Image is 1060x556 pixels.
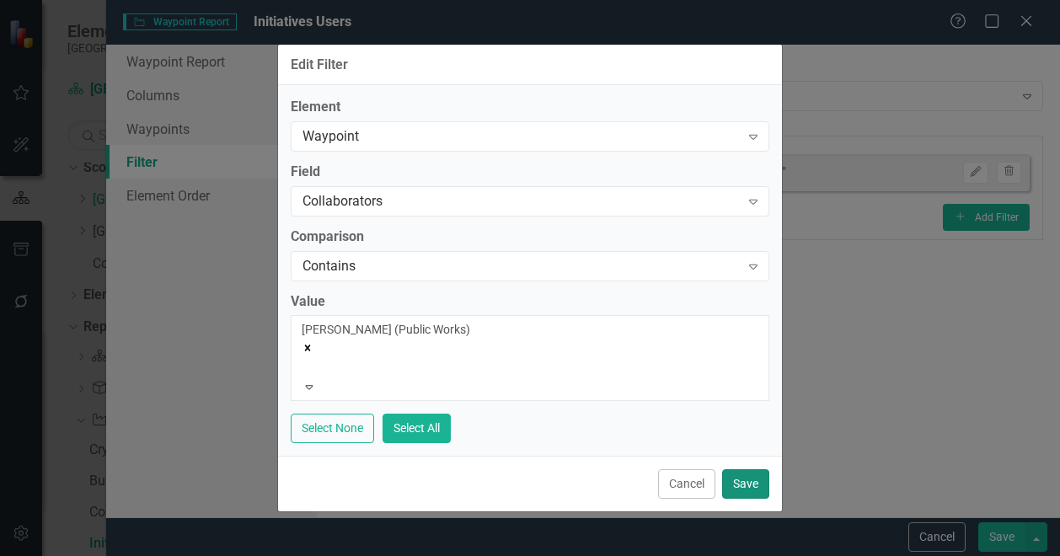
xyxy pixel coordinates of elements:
[291,98,769,117] label: Element
[302,127,740,147] div: Waypoint
[291,227,769,247] label: Comparison
[291,163,769,182] label: Field
[302,191,740,211] div: Collaborators
[302,338,758,355] div: Remove William Corbett (Public Works)
[291,414,374,443] button: Select None
[302,321,758,338] div: [PERSON_NAME] (Public Works)
[291,57,348,72] div: Edit Filter
[291,292,769,312] label: Value
[658,469,715,499] button: Cancel
[383,414,451,443] button: Select All
[722,469,769,499] button: Save
[302,256,740,275] div: Contains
